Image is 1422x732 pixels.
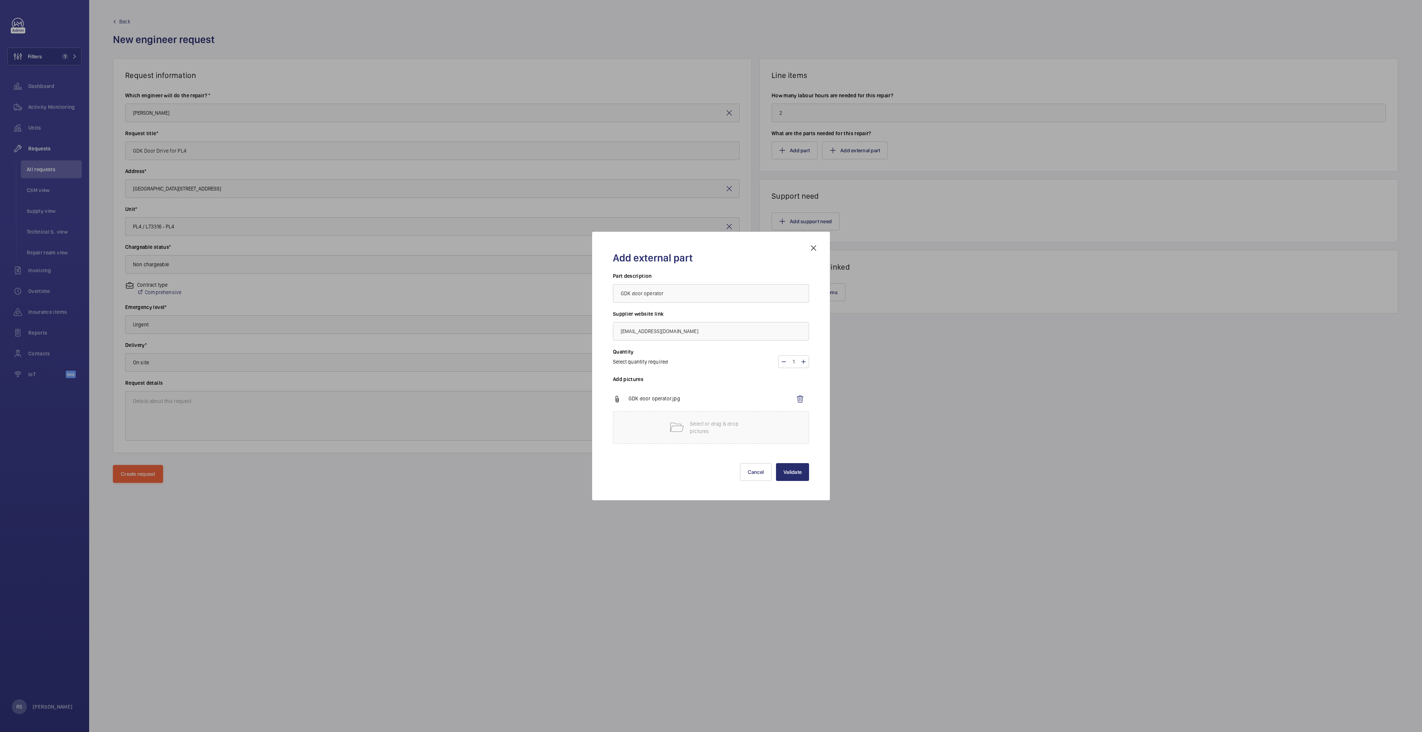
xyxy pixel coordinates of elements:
[613,251,809,265] h2: Add external part
[613,284,809,303] input: Describe precisely the part you need
[776,463,809,481] button: Validate
[613,375,809,387] h3: Add pictures
[613,310,809,322] h3: Supplier website link
[613,322,809,341] input: Add the supplier link
[613,359,668,365] span: Select quantity required
[613,348,809,355] h3: Quantity
[740,463,772,481] button: Cancel
[629,395,791,404] p: GDK door operator.jpg
[613,272,809,284] h3: Part description
[690,420,753,435] p: Select or drag & drop pictures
